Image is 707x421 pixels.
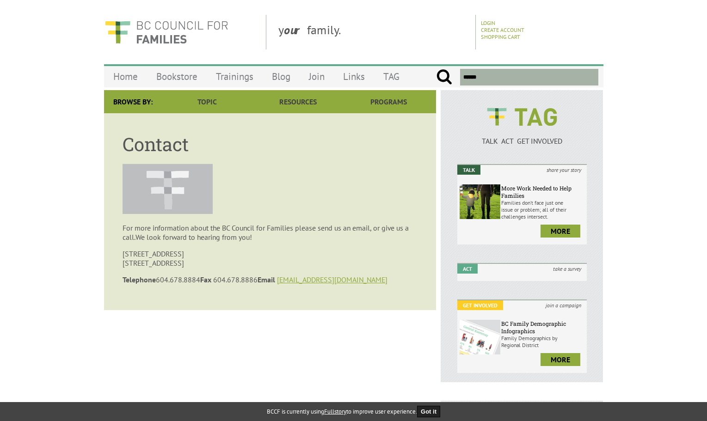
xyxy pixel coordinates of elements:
[271,15,476,49] div: y family.
[334,66,374,87] a: Links
[123,275,418,284] p: 604.678.8884
[207,66,263,87] a: Trainings
[104,15,229,49] img: BC Council for FAMILIES
[374,66,409,87] a: TAG
[501,199,584,220] p: Families don’t face just one issue or problem; all of their challenges intersect.
[501,335,584,348] p: Family Demographics by Regional District
[277,275,387,284] a: [EMAIL_ADDRESS][DOMAIN_NAME]
[481,19,495,26] a: Login
[481,26,524,33] a: Create Account
[343,90,434,113] a: Programs
[135,232,252,242] span: We look forward to hearing from you!
[123,132,418,156] h1: Contact
[436,69,452,85] input: Submit
[263,66,300,87] a: Blog
[324,408,346,415] a: Fullstory
[123,249,418,268] p: [STREET_ADDRESS] [STREET_ADDRESS]
[541,165,587,175] i: share your story
[481,33,520,40] a: Shopping Cart
[457,127,587,146] a: TALK ACT GET INVOLVED
[457,165,480,175] em: Talk
[457,136,587,146] p: TALK ACT GET INVOLVED
[417,406,440,417] button: Got it
[123,275,156,284] strong: Telephone
[252,90,343,113] a: Resources
[540,300,587,310] i: join a campaign
[541,225,580,238] a: more
[104,66,147,87] a: Home
[547,264,587,274] i: take a survey
[258,275,275,284] strong: Email
[123,223,418,242] p: For more information about the BC Council for Families please send us an email, or give us a call.
[200,275,211,284] strong: Fax
[147,66,207,87] a: Bookstore
[162,90,252,113] a: Topic
[104,90,162,113] div: Browse By:
[213,275,277,284] span: 604.678.8886
[457,264,478,274] em: Act
[457,300,503,310] em: Get Involved
[541,353,580,366] a: more
[480,99,564,134] img: BCCF's TAG Logo
[284,22,307,37] strong: our
[501,184,584,199] h6: More Work Needed to Help Families
[501,320,584,335] h6: BC Family Demographic Infographics
[300,66,334,87] a: Join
